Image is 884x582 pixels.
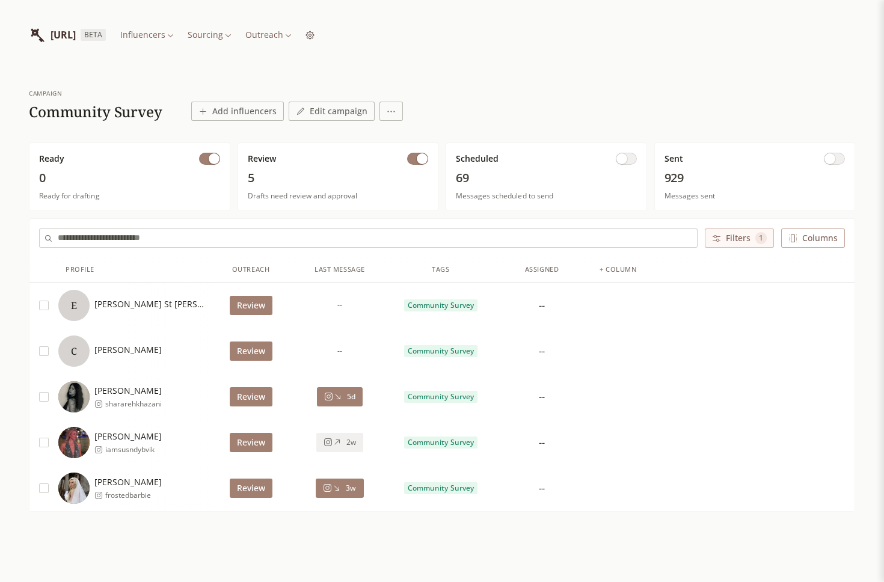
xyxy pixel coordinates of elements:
[600,265,636,275] div: + column
[248,170,429,186] span: 5
[105,445,162,455] span: iamsusndybvik
[230,296,272,315] button: Review
[337,301,342,310] span: --
[94,476,162,488] span: [PERSON_NAME]
[316,433,363,452] button: 2w
[408,438,473,447] span: Community Survey
[58,427,90,458] img: https://lookalike-images.influencerlist.ai/profiles/5cabd3ef-f736-47c0-b8fb-6dc1c8928364.jpg
[58,290,90,321] div: E
[525,265,559,275] div: Assigned
[29,26,46,43] img: InfluencerList.ai
[408,392,473,402] span: Community Survey
[58,381,90,412] img: https://lookalike-images.influencerlist.ai/profiles/70c66efd-af9f-47ba-bf46-cc599d162cd7.jpg
[66,265,94,275] div: Profile
[248,153,276,165] span: Review
[315,265,365,275] div: Last Message
[58,473,90,504] img: https://lookalike-images.influencerlist.ai/profiles/698c9ec9-14dd-4768-88a5-9e959c7eeb65.jpg
[432,265,449,275] div: Tags
[230,342,272,361] button: Review
[105,399,162,409] span: shararehkhazani
[317,387,363,406] button: 5d
[94,298,207,310] span: [PERSON_NAME] St [PERSON_NAME]
[316,479,363,498] button: 3w
[539,344,545,358] div: --
[191,102,284,121] button: Add influencers
[183,26,236,43] button: Sourcing
[337,346,342,356] span: --
[39,191,220,201] span: Ready for drafting
[39,170,220,186] span: 0
[39,153,64,165] span: Ready
[230,433,272,452] button: Review
[346,438,356,447] span: 2w
[289,102,375,121] button: Edit campaign
[29,19,106,51] a: InfluencerList.ai[URL]BETA
[58,335,90,367] div: C
[456,191,637,201] span: Messages scheduled to send
[232,265,269,275] div: Outreach
[408,483,473,493] span: Community Survey
[665,191,846,201] span: Messages sent
[29,89,162,98] div: campaign
[705,228,774,248] button: Filters 1
[115,26,178,43] button: Influencers
[248,191,429,201] span: Drafts need review and approval
[29,103,162,121] h1: Community Survey
[539,390,545,404] div: --
[456,153,499,165] span: Scheduled
[539,298,545,313] div: --
[347,392,355,402] span: 5d
[408,346,473,356] span: Community Survey
[781,228,845,248] button: Columns
[539,481,545,495] div: --
[230,387,272,406] button: Review
[408,301,473,310] span: Community Survey
[230,479,272,498] button: Review
[539,435,545,450] div: --
[346,483,356,493] span: 3w
[665,170,846,186] span: 929
[94,430,162,443] span: [PERSON_NAME]
[665,153,683,165] span: Sent
[241,26,296,43] button: Outreach
[755,232,767,244] span: 1
[94,344,162,356] span: [PERSON_NAME]
[105,491,162,500] span: frostedbarbie
[456,170,637,186] span: 69
[81,29,106,41] span: BETA
[51,28,76,42] span: [URL]
[94,385,162,397] span: [PERSON_NAME]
